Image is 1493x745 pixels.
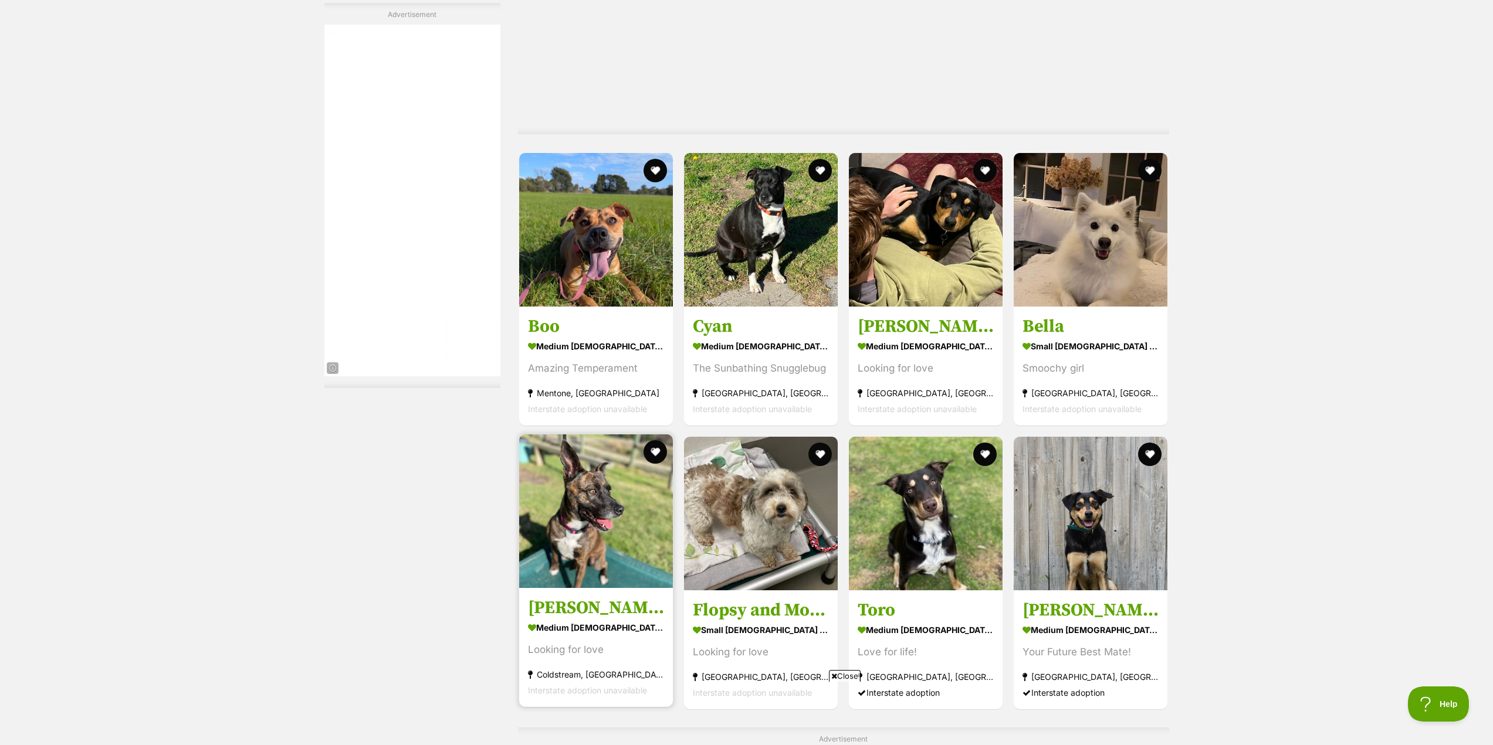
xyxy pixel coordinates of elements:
strong: small [DEMOGRAPHIC_DATA] Dog [693,621,829,638]
div: Looking for love [858,360,994,376]
img: Charlemagne - Australian Kelpie x Labrador Retriever Dog [849,153,1003,307]
strong: [GEOGRAPHIC_DATA], [GEOGRAPHIC_DATA] [693,385,829,401]
h3: Toro [858,598,994,621]
button: favourite [1139,443,1162,466]
img: Cyan - Mastiff Dog [684,153,838,307]
a: Boo medium [DEMOGRAPHIC_DATA] Dog Amazing Temperament Mentone, [GEOGRAPHIC_DATA] Interstate adopt... [519,307,673,426]
strong: medium [DEMOGRAPHIC_DATA] Dog [693,338,829,355]
div: Looking for love [693,644,829,659]
iframe: Help Scout Beacon - Open [1408,686,1470,722]
button: favourite [1139,159,1162,182]
img: Bella - Japanese Spitz Dog [1014,153,1167,307]
span: Close [829,670,861,682]
strong: medium [DEMOGRAPHIC_DATA] Dog [858,338,994,355]
strong: medium [DEMOGRAPHIC_DATA] Dog [858,621,994,638]
div: Smoochy girl [1023,360,1159,376]
div: The Sunbathing Snugglebug [693,360,829,376]
a: Cyan medium [DEMOGRAPHIC_DATA] Dog The Sunbathing Snugglebug [GEOGRAPHIC_DATA], [GEOGRAPHIC_DATA]... [684,307,838,426]
span: Interstate adoption unavailable [858,404,977,414]
strong: medium [DEMOGRAPHIC_DATA] Dog [1023,621,1159,638]
h3: [PERSON_NAME] [858,315,994,338]
strong: medium [DEMOGRAPHIC_DATA] Dog [528,338,664,355]
button: favourite [644,159,667,182]
div: Amazing Temperament [528,360,664,376]
strong: [GEOGRAPHIC_DATA], [GEOGRAPHIC_DATA] [693,668,829,684]
a: [PERSON_NAME] medium [DEMOGRAPHIC_DATA] Dog Your Future Best Mate! [GEOGRAPHIC_DATA], [GEOGRAPHIC... [1014,590,1167,709]
h3: [PERSON_NAME] [528,596,664,618]
div: Your Future Best Mate! [1023,644,1159,659]
button: favourite [808,443,832,466]
h3: [PERSON_NAME] [1023,598,1159,621]
button: favourite [973,159,997,182]
span: Interstate adoption unavailable [1023,404,1142,414]
strong: [GEOGRAPHIC_DATA], [GEOGRAPHIC_DATA] [1023,668,1159,684]
span: Interstate adoption unavailable [528,404,647,414]
a: Flopsy and Mopsy small [DEMOGRAPHIC_DATA] Dog Looking for love [GEOGRAPHIC_DATA], [GEOGRAPHIC_DAT... [684,590,838,709]
a: Bella small [DEMOGRAPHIC_DATA] Dog Smoochy girl [GEOGRAPHIC_DATA], [GEOGRAPHIC_DATA] Interstate a... [1014,307,1167,426]
h3: Boo [528,315,664,338]
h3: Bella [1023,315,1159,338]
iframe: Advertisement [324,25,500,376]
div: Looking for love [528,641,664,657]
img: Bert - Australian Kelpie Dog [1014,437,1167,590]
strong: medium [DEMOGRAPHIC_DATA] Dog [528,618,664,635]
a: [PERSON_NAME] medium [DEMOGRAPHIC_DATA] Dog Looking for love [GEOGRAPHIC_DATA], [GEOGRAPHIC_DATA]... [849,307,1003,426]
div: Interstate adoption [1023,684,1159,700]
div: Love for life! [858,644,994,659]
div: Advertisement [324,3,500,388]
h3: Flopsy and Mopsy [693,598,829,621]
strong: Mentone, [GEOGRAPHIC_DATA] [528,385,664,401]
img: Flopsy and Mopsy - Maltese x Shih Tzu Dog [684,437,838,590]
iframe: Advertisement [462,686,1031,739]
img: Toro - Australian Kelpie Dog [849,437,1003,590]
img: Boo - Staffordshire Bull Terrier x Mixed breed Dog [519,153,673,307]
strong: [GEOGRAPHIC_DATA], [GEOGRAPHIC_DATA] [1023,385,1159,401]
span: Interstate adoption unavailable [693,404,812,414]
h3: Cyan [693,315,829,338]
button: favourite [973,443,997,466]
button: favourite [808,159,832,182]
a: [PERSON_NAME] medium [DEMOGRAPHIC_DATA] Dog Looking for love Coldstream, [GEOGRAPHIC_DATA] Inters... [519,587,673,706]
img: Rosie - Bull Terrier x American Staffy Mix Dog [519,434,673,588]
strong: [GEOGRAPHIC_DATA], [GEOGRAPHIC_DATA] [858,385,994,401]
strong: [GEOGRAPHIC_DATA], [GEOGRAPHIC_DATA] [858,668,994,684]
strong: small [DEMOGRAPHIC_DATA] Dog [1023,338,1159,355]
a: Toro medium [DEMOGRAPHIC_DATA] Dog Love for life! [GEOGRAPHIC_DATA], [GEOGRAPHIC_DATA] Interstate... [849,590,1003,709]
button: favourite [644,440,667,464]
strong: Coldstream, [GEOGRAPHIC_DATA] [528,666,664,682]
